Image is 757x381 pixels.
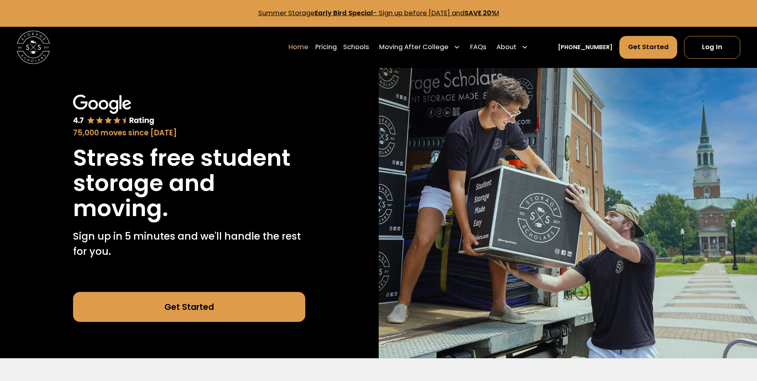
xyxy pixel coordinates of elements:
div: About [496,42,516,52]
img: Storage Scholars main logo [17,31,50,64]
p: Sign up in 5 minutes and we'll handle the rest for you. [73,229,305,259]
a: Log In [684,36,740,58]
div: 75,000 moves since [DATE] [73,127,305,139]
img: Google 4.7 star rating [73,95,154,126]
a: Get Started [619,36,678,58]
a: [PHONE_NUMBER] [558,43,613,52]
a: FAQs [470,36,486,59]
a: Summer StorageEarly Bird Special- Sign up before [DATE] andSAVE 20%! [258,8,499,18]
a: Schools [343,36,369,59]
a: Get Started [73,292,305,322]
a: Home [289,36,308,59]
div: Moving After College [379,42,449,52]
strong: SAVE 20%! [464,8,499,18]
strong: Early Bird Special [315,8,373,18]
h1: Stress free student storage and moving. [73,145,305,221]
a: Pricing [315,36,337,59]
